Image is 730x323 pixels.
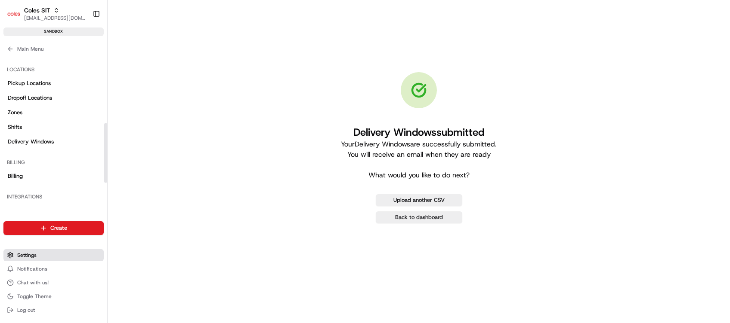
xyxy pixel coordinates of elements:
[3,263,104,275] button: Notifications
[7,7,21,21] img: Coles SIT
[3,221,104,235] button: Create
[9,82,24,98] img: 1736555255976-a54dd68f-1ca7-489b-9aae-adbdc363a1c4
[3,27,104,36] div: sandbox
[17,293,52,300] span: Toggle Theme
[9,125,15,132] div: 📗
[3,304,104,316] button: Log out
[341,125,497,139] h1: Delivery Windows submitted
[9,9,26,26] img: Nash
[17,125,66,133] span: Knowledge Base
[341,139,497,180] p: Your Delivery Windows are successfully submitted. You will receive an email when they are ready W...
[17,252,37,259] span: Settings
[3,63,104,76] div: Locations
[3,120,104,134] a: Shifts
[50,224,67,232] span: Create
[29,91,109,98] div: We're available if you need us!
[17,279,49,286] span: Chat with us!
[69,121,142,137] a: 💻API Documentation
[8,123,22,131] span: Shifts
[24,15,86,21] button: [EMAIL_ADDRESS][DOMAIN_NAME]
[376,211,462,223] a: Back to dashboard
[17,46,43,52] span: Main Menu
[22,55,142,64] input: Clear
[3,249,104,261] button: Settings
[3,190,104,204] div: Integrations
[8,79,51,87] span: Pickup Locations
[3,155,104,169] div: Billing
[29,82,141,91] div: Start new chat
[8,109,22,116] span: Zones
[8,172,23,180] span: Billing
[3,76,104,90] a: Pickup Locations
[81,125,138,133] span: API Documentation
[3,169,104,183] a: Billing
[146,85,157,95] button: Start new chat
[376,194,462,206] button: Upload another CSV
[3,3,89,24] button: Coles SITColes SIT[EMAIL_ADDRESS][DOMAIN_NAME]
[8,94,52,102] span: Dropoff Locations
[8,138,54,146] span: Delivery Windows
[3,106,104,119] a: Zones
[9,34,157,48] p: Welcome 👋
[3,290,104,302] button: Toggle Theme
[3,43,104,55] button: Main Menu
[3,91,104,105] a: Dropoff Locations
[61,145,104,152] a: Powered byPylon
[86,146,104,152] span: Pylon
[24,6,50,15] button: Coles SIT
[73,125,80,132] div: 💻
[3,135,104,149] a: Delivery Windows
[3,277,104,289] button: Chat with us!
[17,307,35,314] span: Log out
[17,265,47,272] span: Notifications
[5,121,69,137] a: 📗Knowledge Base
